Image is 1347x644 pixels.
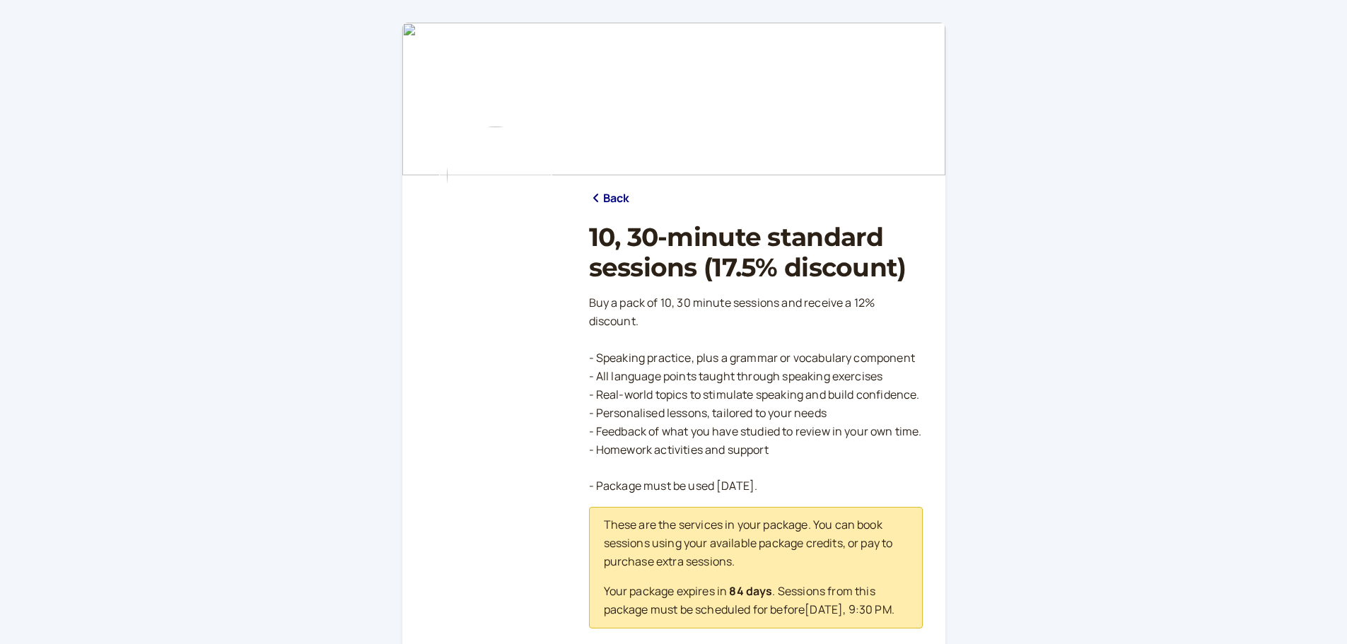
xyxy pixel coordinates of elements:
[589,222,923,283] h1: 10, 30-minute standard sessions (17.5% discount)
[604,516,908,571] p: These are the services in your package. You can book sessions using your available package credit...
[589,189,630,208] a: Back
[604,582,908,619] p: Your package expires in . Sessions from this package must be scheduled for before [DATE] , 9:30 PM .
[589,294,923,496] p: Buy a pack of 10, 30 minute sessions and receive a 12% discount. - Speaking practice, plus a gram...
[729,583,772,599] b: 84 days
